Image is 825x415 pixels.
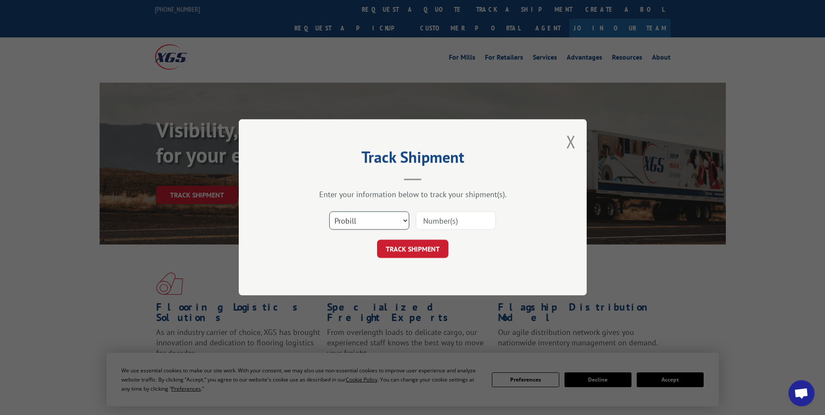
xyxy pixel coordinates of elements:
div: Open chat [788,380,815,406]
button: TRACK SHIPMENT [377,240,448,258]
h2: Track Shipment [282,151,543,167]
input: Number(s) [416,212,496,230]
button: Close modal [566,130,576,153]
div: Enter your information below to track your shipment(s). [282,190,543,200]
